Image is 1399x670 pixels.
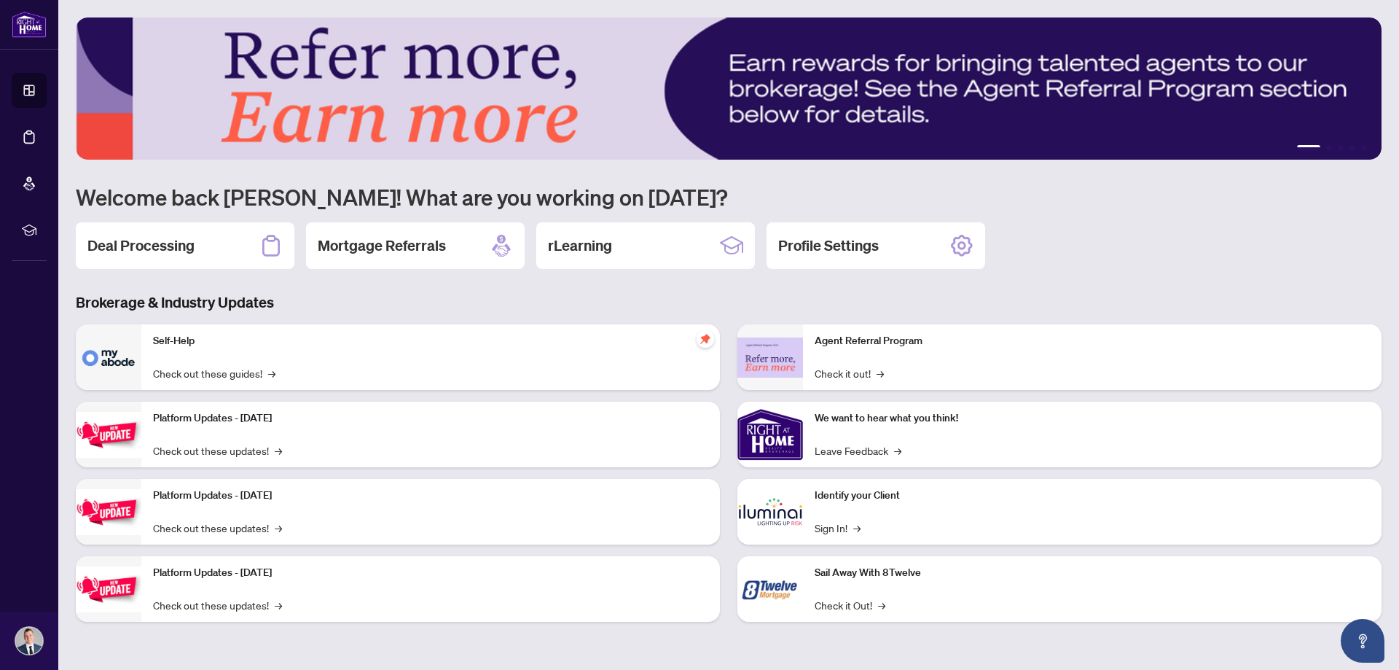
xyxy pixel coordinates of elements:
[153,597,282,613] a: Check out these updates!→
[153,365,275,381] a: Check out these guides!→
[76,324,141,390] img: Self-Help
[275,520,282,536] span: →
[153,333,708,349] p: Self-Help
[76,489,141,535] img: Platform Updates - July 8, 2025
[853,520,861,536] span: →
[1361,145,1367,151] button: 5
[12,11,47,38] img: logo
[318,235,446,256] h2: Mortgage Referrals
[268,365,275,381] span: →
[815,565,1370,581] p: Sail Away With 8Twelve
[1338,145,1344,151] button: 3
[737,479,803,545] img: Identify your Client
[76,292,1382,313] h3: Brokerage & Industry Updates
[1349,145,1355,151] button: 4
[153,520,282,536] a: Check out these updates!→
[87,235,195,256] h2: Deal Processing
[1326,145,1332,151] button: 2
[15,627,43,655] img: Profile Icon
[1297,145,1320,151] button: 1
[737,338,803,378] img: Agent Referral Program
[815,410,1370,426] p: We want to hear what you think!
[815,443,901,459] a: Leave Feedback→
[815,520,861,536] a: Sign In!→
[76,183,1382,211] h1: Welcome back [PERSON_NAME]! What are you working on [DATE]?
[878,597,885,613] span: →
[815,597,885,613] a: Check it Out!→
[153,565,708,581] p: Platform Updates - [DATE]
[737,402,803,467] img: We want to hear what you think!
[815,333,1370,349] p: Agent Referral Program
[1341,619,1384,663] button: Open asap
[697,330,714,348] span: pushpin
[778,235,879,256] h2: Profile Settings
[548,235,612,256] h2: rLearning
[76,17,1382,160] img: Slide 0
[815,365,884,381] a: Check it out!→
[815,488,1370,504] p: Identify your Client
[275,443,282,459] span: →
[894,443,901,459] span: →
[153,410,708,426] p: Platform Updates - [DATE]
[153,443,282,459] a: Check out these updates!→
[737,556,803,622] img: Sail Away With 8Twelve
[76,566,141,612] img: Platform Updates - June 23, 2025
[153,488,708,504] p: Platform Updates - [DATE]
[275,597,282,613] span: →
[877,365,884,381] span: →
[76,412,141,458] img: Platform Updates - July 21, 2025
